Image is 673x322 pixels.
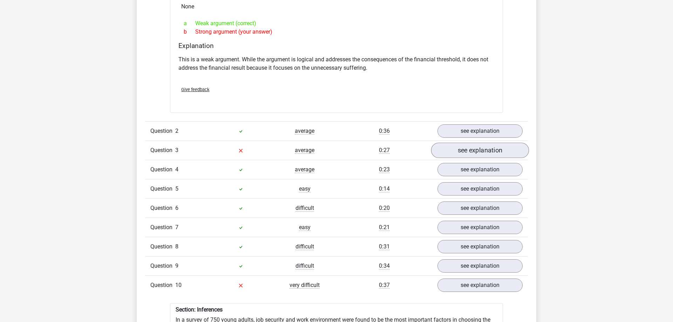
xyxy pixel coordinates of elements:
div: Strong argument (your answer) [178,28,495,36]
span: 2 [175,128,178,134]
a: see explanation [431,143,529,158]
span: 7 [175,224,178,231]
span: average [295,166,314,173]
span: average [295,147,314,154]
a: see explanation [437,279,523,292]
span: 0:27 [379,147,390,154]
span: easy [299,224,311,231]
span: 0:31 [379,243,390,250]
h4: Explanation [178,42,495,50]
span: very difficult [290,282,320,289]
span: Question [150,281,175,289]
span: Question [150,204,175,212]
span: 0:36 [379,128,390,135]
span: 0:23 [379,166,390,173]
div: Weak argument (correct) [178,19,495,28]
span: Question [150,185,175,193]
a: see explanation [437,240,523,253]
span: easy [299,185,311,192]
span: 8 [175,243,178,250]
span: Question [150,146,175,155]
span: 5 [175,185,178,192]
span: Question [150,262,175,270]
span: Give feedback [181,87,209,92]
span: 4 [175,166,178,173]
span: difficult [295,262,314,269]
a: see explanation [437,259,523,273]
span: 9 [175,262,178,269]
span: Question [150,165,175,174]
span: Question [150,223,175,232]
span: Question [150,242,175,251]
span: Question [150,127,175,135]
span: a [184,19,195,28]
p: This is a weak argument. While the argument is logical and addresses the consequences of the fina... [178,55,495,72]
span: average [295,128,314,135]
span: difficult [295,205,314,212]
span: 0:34 [379,262,390,269]
span: 0:37 [379,282,390,289]
span: 0:21 [379,224,390,231]
a: see explanation [437,221,523,234]
a: see explanation [437,163,523,176]
span: difficult [295,243,314,250]
span: b [184,28,195,36]
h6: Section: Inferences [176,306,497,313]
a: see explanation [437,124,523,138]
span: 3 [175,147,178,153]
span: 0:14 [379,185,390,192]
a: see explanation [437,182,523,196]
a: see explanation [437,201,523,215]
span: 0:20 [379,205,390,212]
span: 6 [175,205,178,211]
span: 10 [175,282,182,288]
